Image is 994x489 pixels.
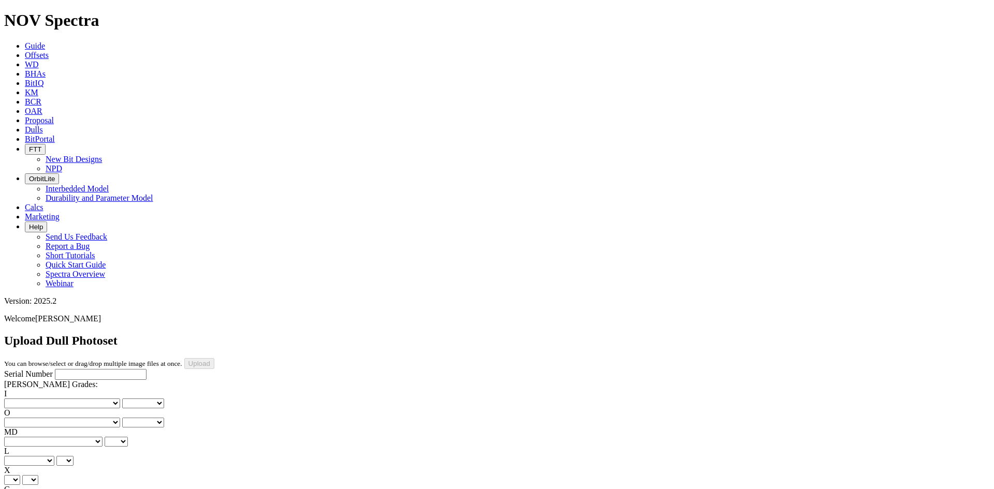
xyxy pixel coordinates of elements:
a: BitIQ [25,79,43,87]
a: New Bit Designs [46,155,102,164]
button: Help [25,221,47,232]
span: Help [29,223,43,231]
span: FTT [29,145,41,153]
a: Offsets [25,51,49,60]
a: BCR [25,97,41,106]
span: OrbitLite [29,175,55,183]
a: Proposal [25,116,54,125]
small: You can browse/select or drag/drop multiple image files at once. [4,360,182,367]
a: Dulls [25,125,43,134]
a: OAR [25,107,42,115]
a: Report a Bug [46,242,90,250]
p: Welcome [4,314,990,323]
span: [PERSON_NAME] [35,314,101,323]
a: Marketing [25,212,60,221]
a: Guide [25,41,45,50]
a: KM [25,88,38,97]
div: Version: 2025.2 [4,297,990,306]
a: Spectra Overview [46,270,105,278]
a: Send Us Feedback [46,232,107,241]
label: L [4,447,9,455]
label: Serial Number [4,369,53,378]
label: I [4,389,7,398]
button: FTT [25,144,46,155]
a: Quick Start Guide [46,260,106,269]
div: [PERSON_NAME] Grades: [4,380,990,389]
label: X [4,466,10,475]
label: O [4,408,10,417]
button: OrbitLite [25,173,59,184]
h2: Upload Dull Photoset [4,334,990,348]
a: WD [25,60,39,69]
a: BHAs [25,69,46,78]
input: Upload [184,358,214,369]
a: Interbedded Model [46,184,109,193]
a: Webinar [46,279,74,288]
h1: NOV Spectra [4,11,990,30]
a: NPD [46,164,62,173]
a: BitPortal [25,135,55,143]
a: Calcs [25,203,43,212]
a: Short Tutorials [46,251,95,260]
label: MD [4,427,18,436]
a: Durability and Parameter Model [46,194,153,202]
